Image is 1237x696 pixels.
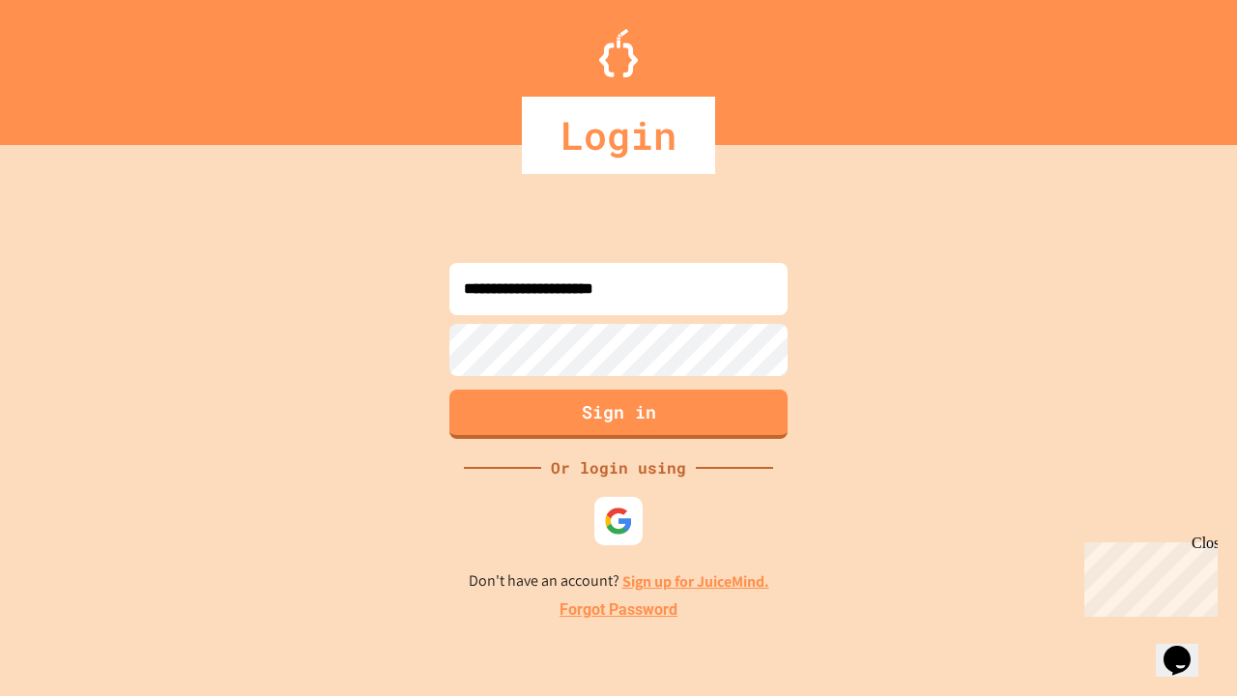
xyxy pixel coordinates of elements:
iframe: chat widget [1156,619,1218,677]
iframe: chat widget [1077,535,1218,617]
a: Sign up for JuiceMind. [622,571,769,592]
a: Forgot Password [560,598,677,622]
img: google-icon.svg [604,507,633,536]
img: Logo.svg [599,29,638,77]
button: Sign in [449,390,788,439]
p: Don't have an account? [469,569,769,594]
div: Chat with us now!Close [8,8,133,123]
div: Or login using [541,456,696,479]
div: Login [522,97,715,174]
